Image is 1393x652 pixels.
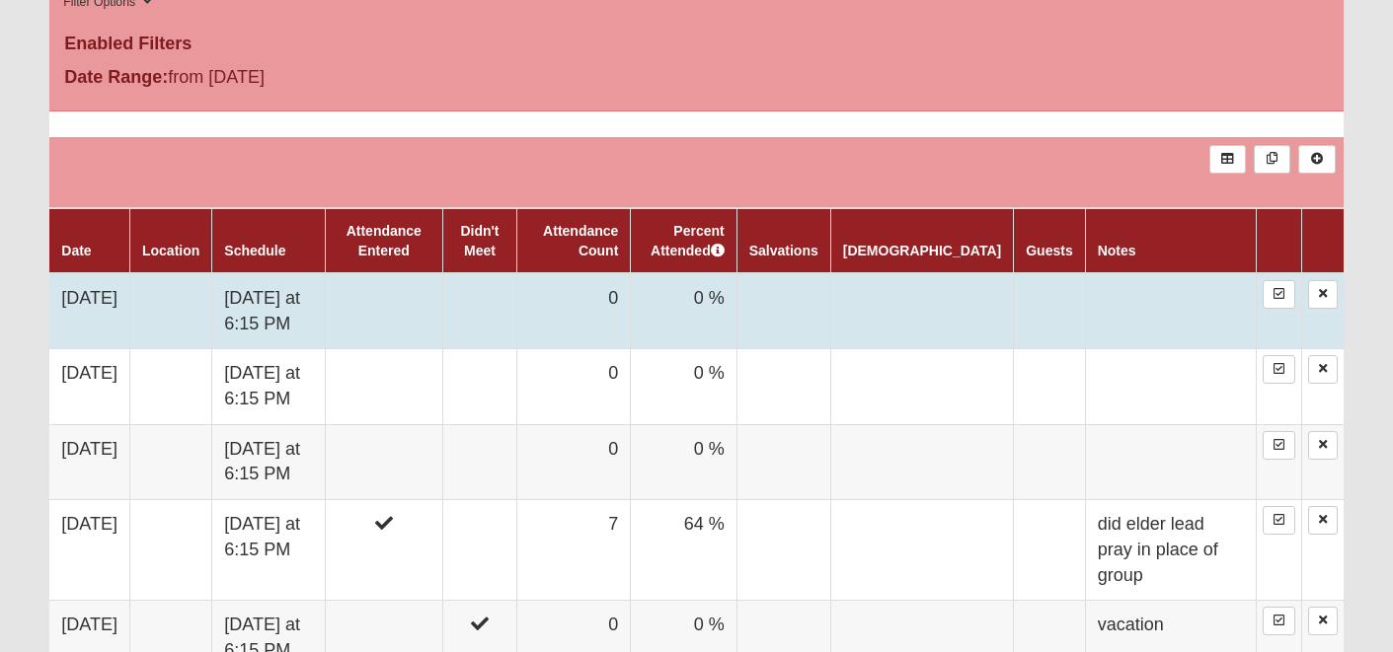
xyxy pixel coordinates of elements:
[631,500,736,601] td: 64 %
[736,208,830,273] th: Salvations
[1263,355,1295,384] a: Enter Attendance
[517,424,631,499] td: 0
[1098,243,1136,258] a: Notes
[651,223,725,258] a: Percent Attended
[49,349,129,424] td: [DATE]
[347,223,422,258] a: Attendance Entered
[49,64,481,96] div: from [DATE]
[1298,145,1335,174] a: Alt+N
[212,500,326,601] td: [DATE] at 6:15 PM
[1308,431,1338,460] a: Delete
[517,349,631,424] td: 0
[212,273,326,349] td: [DATE] at 6:15 PM
[631,273,736,349] td: 0 %
[1085,500,1256,601] td: did elder lead pray in place of group
[49,273,129,349] td: [DATE]
[61,243,91,258] a: Date
[1263,431,1295,460] a: Enter Attendance
[1308,280,1338,309] a: Delete
[1263,506,1295,535] a: Enter Attendance
[64,64,168,91] label: Date Range:
[830,208,1013,273] th: [DEMOGRAPHIC_DATA]
[142,243,199,258] a: Location
[517,500,631,601] td: 7
[543,223,618,258] a: Attendance Count
[1254,145,1290,174] a: Merge Records into Merge Template
[212,424,326,499] td: [DATE] at 6:15 PM
[1308,355,1338,384] a: Delete
[49,500,129,601] td: [DATE]
[1308,506,1338,535] a: Delete
[460,223,499,258] a: Didn't Meet
[64,34,1328,55] h4: Enabled Filters
[49,424,129,499] td: [DATE]
[1308,607,1338,635] a: Delete
[517,273,631,349] td: 0
[1263,280,1295,309] a: Enter Attendance
[1263,607,1295,635] a: Enter Attendance
[631,424,736,499] td: 0 %
[631,349,736,424] td: 0 %
[1014,208,1085,273] th: Guests
[1209,145,1246,174] a: Export to Excel
[224,243,285,258] a: Schedule
[212,349,326,424] td: [DATE] at 6:15 PM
